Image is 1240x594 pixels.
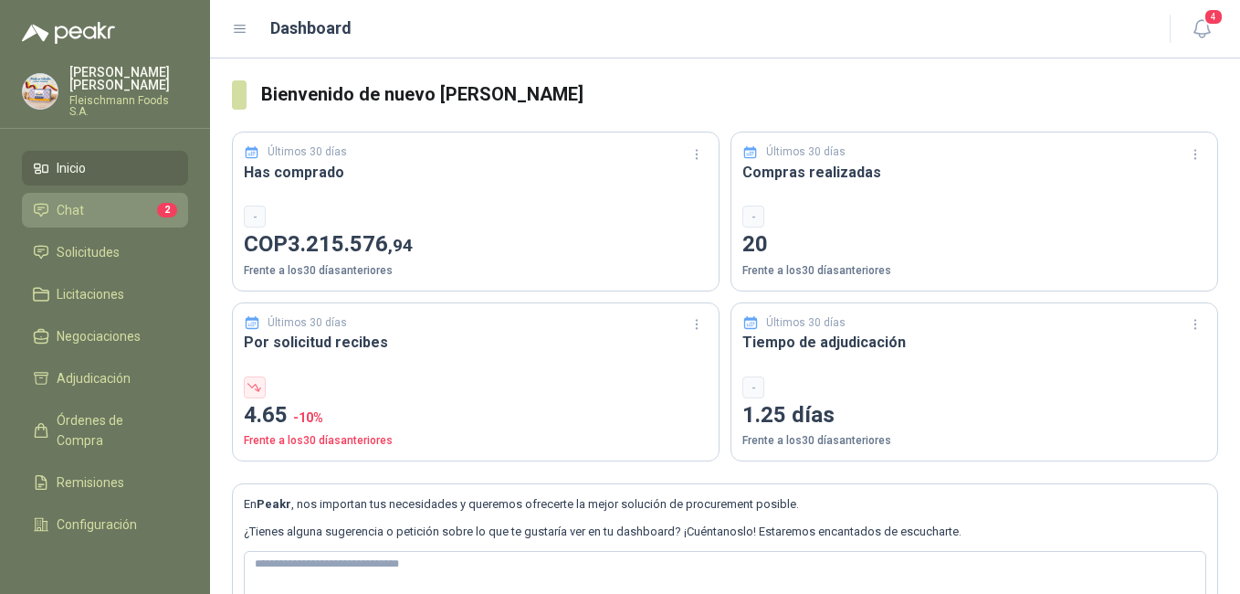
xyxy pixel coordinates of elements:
button: 4 [1185,13,1218,46]
b: Peakr [257,497,291,511]
span: ,94 [388,235,413,256]
p: 20 [742,228,1206,262]
p: Frente a los 30 días anteriores [742,262,1206,280]
div: - [742,377,764,398]
p: Últimos 30 días [268,314,347,332]
span: Negociaciones [57,326,141,346]
h3: Has comprado [244,161,708,184]
p: 1.25 días [742,398,1206,433]
span: Configuración [57,514,137,535]
span: Licitaciones [57,284,124,304]
a: Adjudicación [22,361,188,396]
span: 4 [1203,8,1224,26]
span: 2 [157,203,177,217]
span: Chat [57,200,84,220]
h3: Por solicitud recibes [244,331,708,354]
h3: Compras realizadas [742,161,1206,184]
p: Fleischmann Foods S.A. [69,95,188,117]
a: Órdenes de Compra [22,403,188,458]
p: Frente a los 30 días anteriores [244,432,708,450]
img: Company Logo [23,74,58,109]
span: Adjudicación [57,368,131,388]
h3: Bienvenido de nuevo [PERSON_NAME] [261,80,1218,109]
a: Remisiones [22,465,188,500]
a: Manuales y ayuda [22,549,188,584]
span: Inicio [57,158,86,178]
a: Configuración [22,507,188,542]
p: Últimos 30 días [766,143,846,161]
p: Frente a los 30 días anteriores [244,262,708,280]
div: - [742,206,764,228]
p: COP [244,228,708,262]
a: Licitaciones [22,277,188,312]
a: Solicitudes [22,235,188,270]
span: 3.215.576 [288,231,413,257]
a: Chat2 [22,193,188,228]
a: Negociaciones [22,319,188,354]
p: [PERSON_NAME] [PERSON_NAME] [69,66,188,91]
p: 4.65 [244,398,708,433]
span: Solicitudes [57,242,120,262]
p: Frente a los 30 días anteriores [742,432,1206,450]
h3: Tiempo de adjudicación [742,331,1206,354]
span: -10 % [293,410,323,425]
p: Últimos 30 días [268,143,347,161]
p: ¿Tienes alguna sugerencia o petición sobre lo que te gustaría ver en tu dashboard? ¡Cuéntanoslo! ... [244,523,1206,541]
h1: Dashboard [270,16,352,41]
img: Logo peakr [22,22,115,44]
div: - [244,206,266,228]
p: En , nos importan tus necesidades y queremos ofrecerte la mejor solución de procurement posible. [244,495,1206,514]
p: Últimos 30 días [766,314,846,332]
span: Remisiones [57,472,124,493]
a: Inicio [22,151,188,186]
span: Órdenes de Compra [57,410,171,451]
